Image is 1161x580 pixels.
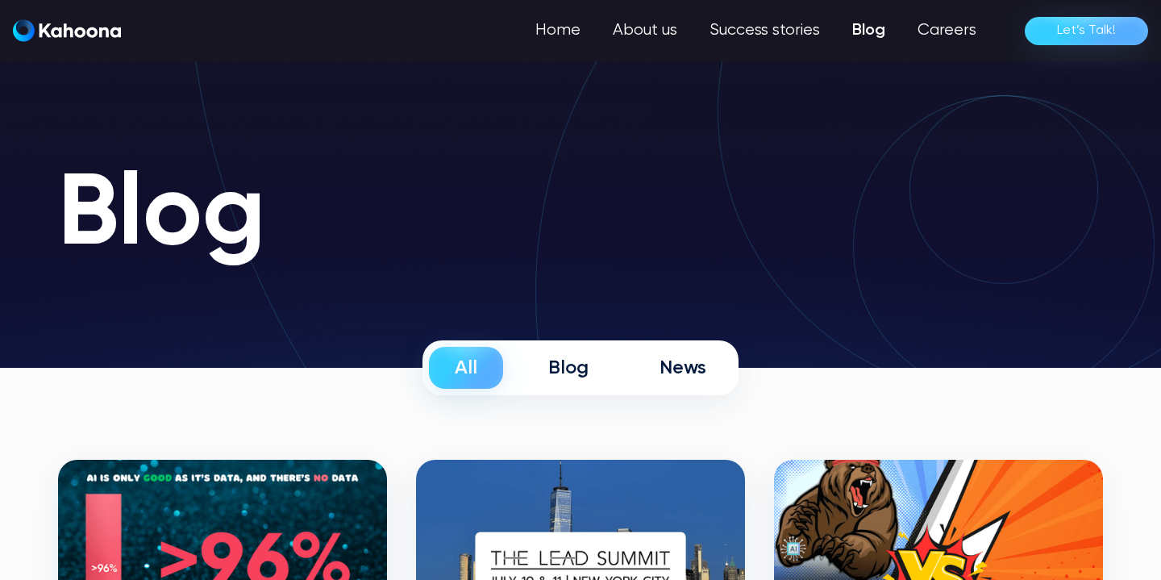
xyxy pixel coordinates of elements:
[693,15,836,47] a: Success stories
[13,19,121,43] a: home
[58,161,1103,271] h1: Blog
[660,356,706,380] div: News
[519,15,597,47] a: Home
[836,15,901,47] a: Blog
[455,356,477,380] div: All
[548,356,589,380] div: Blog
[13,19,121,42] img: Kahoona logo white
[1057,18,1116,44] div: Let’s Talk!
[901,15,992,47] a: Careers
[1025,17,1148,45] a: Let’s Talk!
[597,15,693,47] a: About us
